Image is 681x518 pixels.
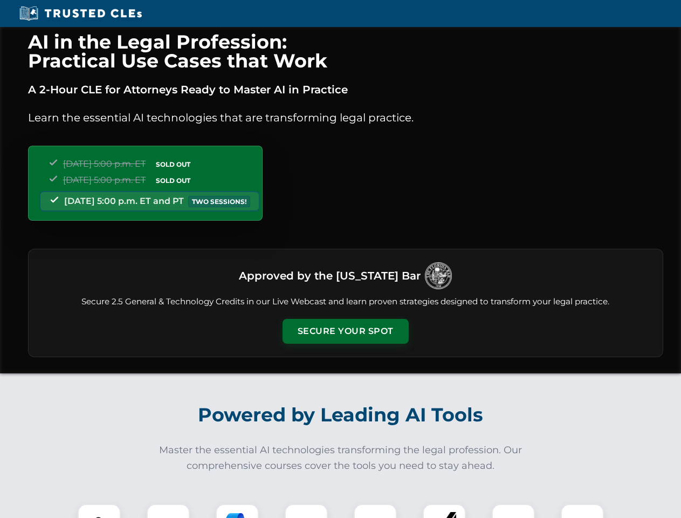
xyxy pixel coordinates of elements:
span: SOLD OUT [152,159,194,170]
img: Logo [425,262,452,289]
span: [DATE] 5:00 p.m. ET [63,175,146,185]
p: Master the essential AI technologies transforming the legal profession. Our comprehensive courses... [152,442,529,474]
p: Learn the essential AI technologies that are transforming legal practice. [28,109,663,126]
p: Secure 2.5 General & Technology Credits in our Live Webcast and learn proven strategies designed ... [42,296,650,308]
h3: Approved by the [US_STATE] Bar [239,266,421,285]
h2: Powered by Leading AI Tools [42,396,639,434]
span: [DATE] 5:00 p.m. ET [63,159,146,169]
img: Trusted CLEs [16,5,145,22]
button: Secure Your Spot [283,319,409,344]
h1: AI in the Legal Profession: Practical Use Cases that Work [28,32,663,70]
span: SOLD OUT [152,175,194,186]
p: A 2-Hour CLE for Attorneys Ready to Master AI in Practice [28,81,663,98]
